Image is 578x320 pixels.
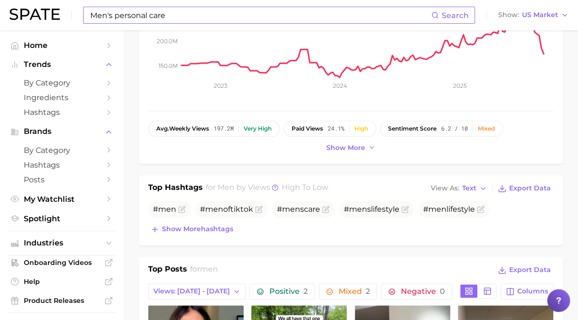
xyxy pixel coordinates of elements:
span: Show [498,12,519,18]
span: men [205,205,223,214]
span: weekly views [156,125,209,132]
span: Search [442,11,469,20]
span: # oftiktok [200,205,253,214]
tspan: 150.0m [159,62,178,69]
span: men [349,205,367,214]
button: sentiment score6.2 / 10Mixed [380,121,503,137]
span: Onboarding Videos [24,258,100,267]
button: avg.weekly views197.2mVery high [148,121,280,137]
span: by Category [24,78,100,87]
a: Spotlight [8,211,116,226]
span: Views: [DATE] - [DATE] [153,287,230,295]
span: Export Data [509,184,551,192]
div: Mixed [478,125,495,132]
span: Show more hashtags [162,225,233,233]
a: My Watchlist [8,192,116,207]
span: # slifestyle [344,205,399,214]
a: Onboarding Videos [8,255,116,270]
span: 6.2 / 10 [441,125,468,132]
button: ShowUS Market [496,9,571,21]
span: # scare [277,205,320,214]
button: Columns [501,283,553,300]
span: 0 [440,287,445,296]
span: Columns [517,287,548,295]
span: Help [24,277,100,286]
span: Export Data [509,266,551,274]
span: Trends [24,60,100,69]
h2: for by Views [206,182,328,195]
input: Search here for a brand, industry, or ingredient [89,7,431,23]
tspan: 2023 [214,82,227,89]
a: Hashtags [8,158,116,172]
button: Flag as miscategorized or irrelevant [255,206,263,213]
span: Positive [269,288,308,295]
a: Ingredients [8,90,116,105]
a: Help [8,274,116,289]
span: paid views [292,125,323,132]
span: # [153,205,176,214]
button: Show more [324,141,378,154]
div: Very high [244,125,272,132]
h1: Top Hashtags [148,182,203,195]
span: Brands [24,127,100,136]
span: men [218,183,235,192]
span: men [282,205,300,214]
a: Product Releases [8,293,116,308]
span: Home [24,41,100,50]
a: by Category [8,143,116,158]
span: # lifestyle [423,205,475,214]
tspan: 2024 [333,82,347,89]
button: paid views24.1%High [284,121,376,137]
span: by Category [24,146,100,155]
span: Negative [401,288,445,295]
span: 2 [366,287,370,296]
button: Flag as miscategorized or irrelevant [477,206,484,213]
button: View AsText [428,182,489,195]
span: Text [462,186,476,191]
button: Export Data [495,182,553,195]
span: Industries [24,239,100,247]
a: Posts [8,172,116,187]
a: Home [8,38,116,53]
span: 24.1% [328,125,344,132]
a: Hashtags [8,105,116,120]
tspan: 200.0m [157,38,178,45]
button: Flag as miscategorized or irrelevant [401,206,409,213]
span: men [158,205,176,214]
span: Hashtags [24,160,100,169]
button: Show morehashtags [148,223,236,236]
span: Posts [24,175,100,184]
h1: Top Posts [148,264,187,278]
div: High [354,125,368,132]
span: men [200,264,218,273]
span: US Market [522,12,558,18]
span: Hashtags [24,108,100,117]
button: Flag as miscategorized or irrelevant [178,206,186,213]
tspan: 2025 [453,82,467,89]
span: Product Releases [24,296,100,305]
span: My Watchlist [24,195,100,204]
button: Industries [8,236,116,250]
span: sentiment score [388,125,436,132]
button: Export Data [495,264,553,277]
span: Ingredients [24,93,100,102]
abbr: average [156,125,169,132]
span: Spotlight [24,214,100,223]
button: Trends [8,57,116,72]
span: View As [431,186,459,191]
span: 2 [303,287,308,296]
button: Flag as miscategorized or irrelevant [322,206,330,213]
button: Brands [8,124,116,139]
span: high to low [282,183,328,192]
span: Show more [326,144,365,152]
span: Mixed [339,288,370,295]
a: by Category [8,75,116,90]
button: Views: [DATE] - [DATE] [148,283,246,300]
span: 197.2m [214,125,234,132]
h2: for [190,264,218,278]
img: SPATE [9,9,60,20]
span: men [428,205,446,214]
